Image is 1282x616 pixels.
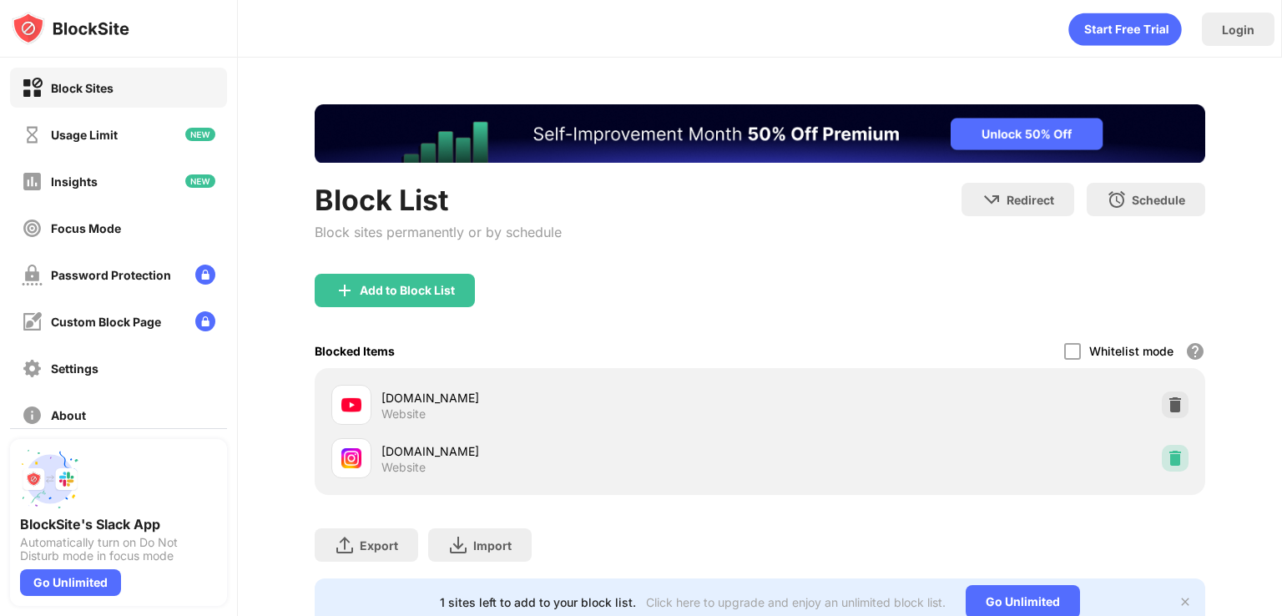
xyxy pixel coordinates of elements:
[22,171,43,192] img: insights-off.svg
[22,405,43,426] img: about-off.svg
[440,595,636,609] div: 1 sites left to add to your block list.
[185,128,215,141] img: new-icon.svg
[51,315,161,329] div: Custom Block Page
[315,224,562,240] div: Block sites permanently or by schedule
[1179,595,1192,608] img: x-button.svg
[22,124,43,145] img: time-usage-off.svg
[360,284,455,297] div: Add to Block List
[20,569,121,596] div: Go Unlimited
[1132,193,1185,207] div: Schedule
[1068,13,1182,46] div: animation
[22,311,43,332] img: customize-block-page-off.svg
[51,268,171,282] div: Password Protection
[185,174,215,188] img: new-icon.svg
[20,449,80,509] img: push-slack.svg
[341,448,361,468] img: favicons
[51,361,98,376] div: Settings
[20,536,217,563] div: Automatically turn on Do Not Disturb mode in focus mode
[381,389,760,406] div: [DOMAIN_NAME]
[51,221,121,235] div: Focus Mode
[646,595,946,609] div: Click here to upgrade and enjoy an unlimited block list.
[381,460,426,475] div: Website
[473,538,512,553] div: Import
[20,516,217,533] div: BlockSite's Slack App
[381,442,760,460] div: [DOMAIN_NAME]
[12,12,129,45] img: logo-blocksite.svg
[22,218,43,239] img: focus-off.svg
[341,395,361,415] img: favicons
[51,81,114,95] div: Block Sites
[1222,23,1254,37] div: Login
[381,406,426,422] div: Website
[360,538,398,553] div: Export
[195,311,215,331] img: lock-menu.svg
[22,78,43,98] img: block-on.svg
[51,128,118,142] div: Usage Limit
[1007,193,1054,207] div: Redirect
[22,265,43,285] img: password-protection-off.svg
[22,358,43,379] img: settings-off.svg
[315,183,562,217] div: Block List
[1089,344,1173,358] div: Whitelist mode
[315,104,1205,163] iframe: Banner
[195,265,215,285] img: lock-menu.svg
[51,174,98,189] div: Insights
[315,344,395,358] div: Blocked Items
[51,408,86,422] div: About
